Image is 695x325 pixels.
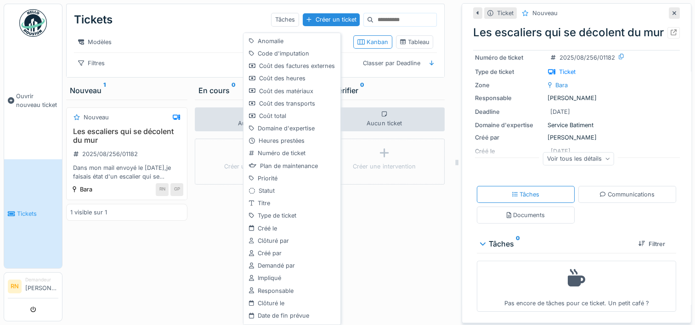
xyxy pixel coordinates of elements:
[82,150,138,158] div: 2025/08/256/01182
[70,127,183,145] h3: Les escaliers qui se décolent du mur
[245,110,339,122] div: Coût total
[245,259,339,272] div: Demandé par
[303,13,360,26] div: Créer un ticket
[359,56,424,70] div: Classer par Deadline
[559,67,576,76] div: Ticket
[84,113,109,122] div: Nouveau
[516,238,520,249] sup: 0
[360,85,364,96] sup: 0
[400,38,429,46] div: Tableau
[555,81,568,90] div: Bara
[327,85,441,96] div: À vérifier
[475,121,544,129] div: Domaine d'expertise
[245,160,339,172] div: Plan de maintenance
[353,162,415,171] div: Créer une intervention
[475,94,678,102] div: [PERSON_NAME]
[480,238,631,249] div: Tâches
[271,13,299,26] div: Tâches
[245,222,339,235] div: Créé le
[245,97,339,110] div: Coût des transports
[475,94,544,102] div: Responsable
[245,85,339,97] div: Coût des matériaux
[475,133,544,142] div: Créé par
[507,211,545,219] div: Documents
[198,85,312,96] div: En cours
[475,121,678,129] div: Service Batiment
[17,209,58,218] span: Tickets
[224,162,287,171] div: Créer une intervention
[70,163,183,181] div: Dans mon mail envoyé le [DATE],je faisais état d'un escalier qui se détache doucement du mur et l...
[600,190,655,199] div: Communications
[245,247,339,259] div: Créé par
[195,107,316,131] div: Aucun ticket
[80,185,92,194] div: Bara
[245,47,339,60] div: Code d'imputation
[19,9,47,37] img: Badge_color-CXgf-gQk.svg
[74,35,116,49] div: Modèles
[323,107,445,131] div: Aucun ticket
[245,147,339,159] div: Numéro de ticket
[74,8,113,32] div: Tickets
[245,235,339,247] div: Clôturé par
[473,24,680,41] div: Les escaliers qui se décolent du mur
[70,208,107,217] div: 1 visible sur 1
[475,81,544,90] div: Zone
[245,297,339,309] div: Clôturé le
[245,209,339,222] div: Type de ticket
[357,38,388,46] div: Kanban
[483,265,670,308] div: Pas encore de tâches pour ce ticket. Un petit café ?
[156,183,169,196] div: RN
[245,185,339,197] div: Statut
[103,85,106,96] sup: 1
[16,92,58,109] span: Ouvrir nouveau ticket
[475,133,678,142] div: [PERSON_NAME]
[245,60,339,72] div: Coût des factures externes
[245,309,339,322] div: Date de fin prévue
[532,9,558,17] div: Nouveau
[25,276,58,283] div: Demandeur
[170,183,183,196] div: GP
[475,53,544,62] div: Numéro de ticket
[245,272,339,284] div: Impliqué
[543,152,614,165] div: Voir tous les détails
[74,56,109,70] div: Filtres
[25,276,58,296] li: [PERSON_NAME]
[559,53,615,62] div: 2025/08/256/01182
[245,172,339,185] div: Priorité
[245,285,339,297] div: Responsable
[635,238,669,250] div: Filtrer
[245,35,339,47] div: Anomalie
[8,280,22,293] li: RN
[245,197,339,209] div: Titre
[232,85,236,96] sup: 0
[245,72,339,84] div: Coût des heures
[497,9,514,17] div: Ticket
[70,85,184,96] div: Nouveau
[245,134,339,147] div: Heures prestées
[475,67,544,76] div: Type de ticket
[512,190,540,199] div: Tâches
[550,107,570,116] div: [DATE]
[475,107,544,116] div: Deadline
[245,122,339,134] div: Domaine d'expertise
